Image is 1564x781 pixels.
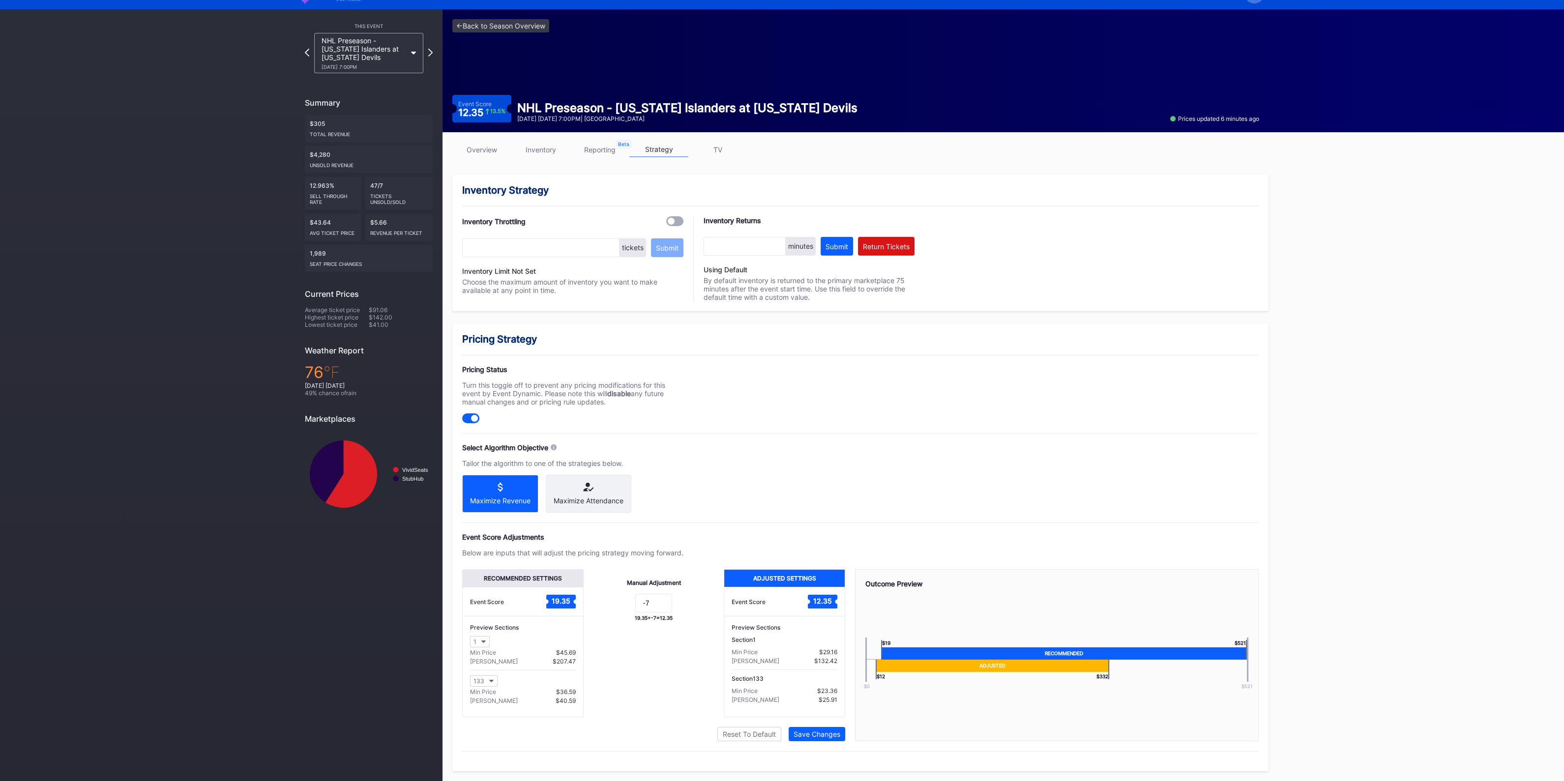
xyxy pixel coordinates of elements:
[462,333,1259,345] div: Pricing Strategy
[452,19,549,32] a: <-Back to Season Overview
[305,314,369,321] div: Highest ticket price
[470,624,576,631] div: Preview Sections
[826,242,848,251] div: Submit
[310,158,428,168] div: Unsold Revenue
[305,289,433,299] div: Current Prices
[570,142,629,157] a: reporting
[881,640,890,647] div: $ 19
[310,127,428,137] div: Total Revenue
[794,730,840,738] div: Save Changes
[863,242,910,251] div: Return Tickets
[462,184,1259,196] div: Inventory Strategy
[370,226,428,236] div: Revenue per ticket
[305,346,433,355] div: Weather Report
[517,101,857,115] div: NHL Preseason - [US_STATE] Islanders at [US_STATE] Devils
[462,278,683,294] div: Choose the maximum amount of inventory you want to make available at any point in time.
[470,636,490,647] button: 1
[470,675,498,687] button: 133
[732,598,766,606] div: Event Score
[732,657,779,665] div: [PERSON_NAME]
[369,314,433,321] div: $142.00
[789,727,845,741] button: Save Changes
[458,100,492,108] div: Event Score
[365,214,433,241] div: $5.66
[704,265,915,301] div: By default inventory is returned to the primary marketplace 75 minutes after the event start time...
[305,306,369,314] div: Average ticket price
[305,363,433,382] div: 76
[305,177,361,210] div: 12.963%
[724,570,845,587] div: Adjusted Settings
[865,579,1248,588] div: Outcome Preview
[552,597,570,605] text: 19.35
[305,115,433,142] div: $305
[462,459,683,467] div: Tailor the algorithm to one of the strategies below.
[402,476,424,482] text: StubHub
[704,265,915,274] div: Using Default
[1235,640,1247,647] div: $ 521
[1230,683,1264,689] div: $ 521
[554,496,623,505] div: Maximize Attendance
[620,238,646,257] div: tickets
[310,189,356,205] div: Sell Through Rate
[656,244,679,252] div: Submit
[324,363,340,382] span: ℉
[821,237,853,256] button: Submit
[305,431,433,517] svg: Chart title
[470,496,531,505] div: Maximize Revenue
[305,382,433,389] div: [DATE] [DATE]
[881,647,1247,660] div: Recommended
[732,675,837,682] div: Section 133
[813,597,832,605] text: 12.35
[723,730,776,738] div: Reset To Default
[310,257,428,267] div: seat price changes
[732,636,837,643] div: Section 1
[607,389,631,398] strong: disable
[732,696,779,703] div: [PERSON_NAME]
[511,142,570,157] a: inventory
[305,245,433,272] div: 1,989
[876,660,1109,672] div: Adjusted
[322,36,406,70] div: NHL Preseason - [US_STATE] Islanders at [US_STATE] Devils
[635,615,673,621] div: 19.35 + -7 = 12.35
[462,549,683,557] div: Below are inputs that will adjust the pricing strategy moving forward.
[462,365,683,374] div: Pricing Status
[369,306,433,314] div: $91.06
[819,696,837,703] div: $25.91
[556,649,576,656] div: $45.69
[732,624,837,631] div: Preview Sections
[462,533,1259,541] div: Event Score Adjustments
[556,697,576,704] div: $40.59
[627,579,681,586] div: Manual Adjustment
[305,214,361,241] div: $43.64
[553,658,576,665] div: $207.47
[556,688,576,695] div: $36.59
[365,177,433,210] div: 47/7
[462,217,526,226] div: Inventory Throttling
[819,648,837,656] div: $29.16
[369,321,433,328] div: $41.00
[305,98,433,108] div: Summary
[458,108,505,117] div: 12.35
[858,237,915,256] button: Return Tickets
[850,683,884,689] div: $0
[452,142,511,157] a: overview
[305,23,433,29] div: This Event
[817,687,837,694] div: $23.36
[470,688,496,695] div: Min Price
[629,142,688,157] a: strategy
[305,321,369,328] div: Lowest ticket price
[490,109,505,114] div: 13.5 %
[470,598,504,606] div: Event Score
[732,648,758,656] div: Min Price
[462,267,683,275] div: Inventory Limit Not Set
[470,697,518,704] div: [PERSON_NAME]
[470,658,518,665] div: [PERSON_NAME]
[470,649,496,656] div: Min Price
[688,142,747,157] a: TV
[517,115,857,122] div: [DATE] [DATE] 7:00PM | [GEOGRAPHIC_DATA]
[814,657,837,665] div: $132.42
[462,443,548,452] div: Select Algorithm Objective
[651,238,683,257] button: Submit
[473,677,484,685] div: 133
[1096,672,1109,679] div: $ 332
